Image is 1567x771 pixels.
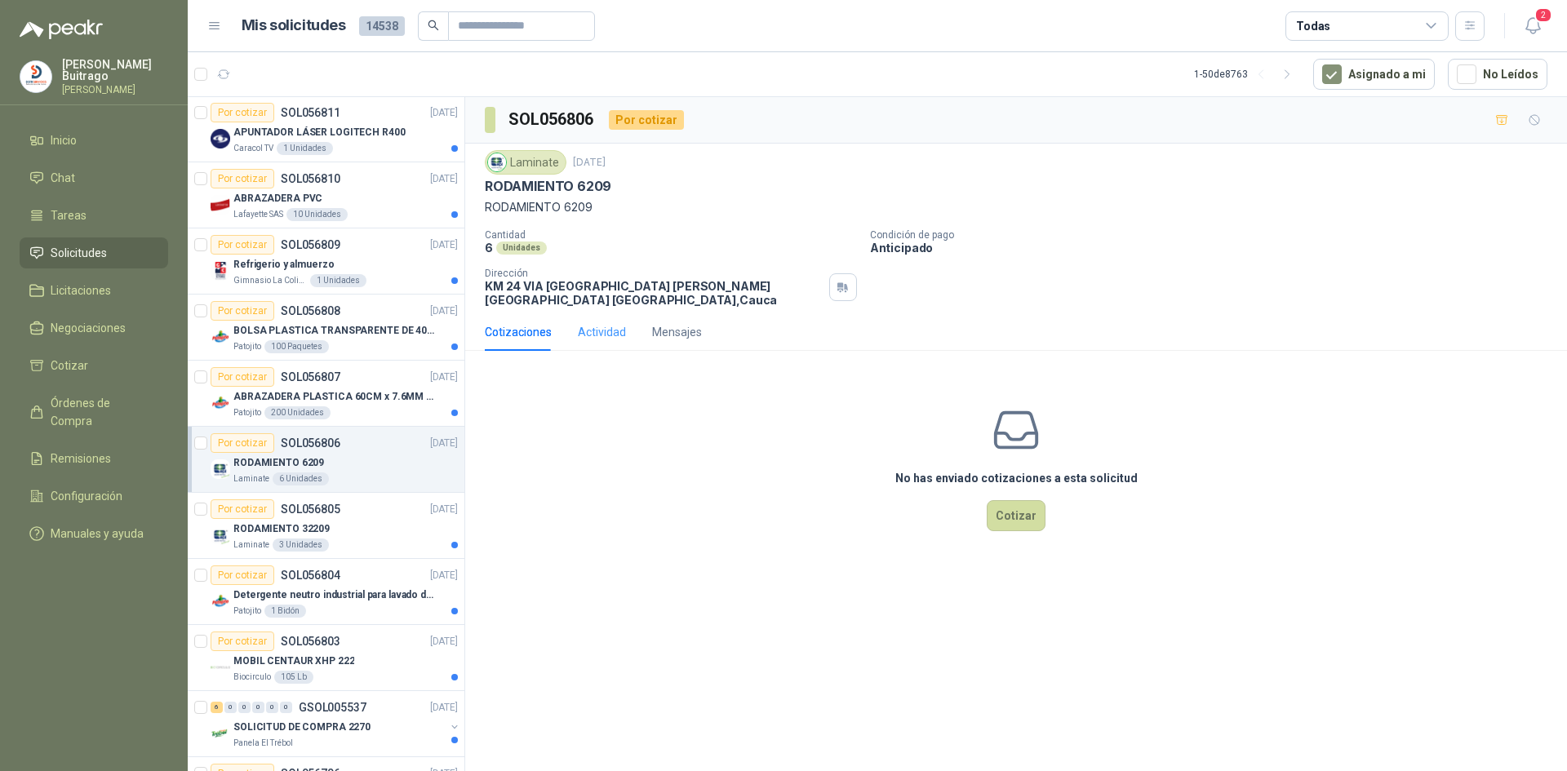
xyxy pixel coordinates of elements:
[211,724,230,743] img: Company Logo
[252,702,264,713] div: 0
[20,312,168,343] a: Negociaciones
[20,350,168,381] a: Cotizar
[488,153,506,171] img: Company Logo
[188,427,464,493] a: Por cotizarSOL056806[DATE] Company LogoRODAMIENTO 6209Laminate6 Unidades
[51,357,88,374] span: Cotizar
[233,406,261,419] p: Patojito
[238,702,251,713] div: 0
[233,671,271,684] p: Biocirculo
[51,131,77,149] span: Inicio
[211,235,274,255] div: Por cotizar
[233,472,269,485] p: Laminate
[281,569,340,581] p: SOL056804
[20,443,168,474] a: Remisiones
[51,394,153,430] span: Órdenes de Compra
[578,323,626,341] div: Actividad
[1296,17,1330,35] div: Todas
[281,173,340,184] p: SOL056810
[51,487,122,505] span: Configuración
[266,702,278,713] div: 0
[20,162,168,193] a: Chat
[281,107,340,118] p: SOL056811
[485,279,823,307] p: KM 24 VIA [GEOGRAPHIC_DATA] [PERSON_NAME] [GEOGRAPHIC_DATA] [GEOGRAPHIC_DATA] , Cauca
[430,568,458,583] p: [DATE]
[233,191,322,206] p: ABRAZADERA PVC
[51,281,111,299] span: Licitaciones
[485,323,552,341] div: Cotizaciones
[51,244,107,262] span: Solicitudes
[211,702,223,713] div: 6
[188,96,464,162] a: Por cotizarSOL056811[DATE] Company LogoAPUNTADOR LÁSER LOGITECH R400Caracol TV1 Unidades
[280,702,292,713] div: 0
[895,469,1138,487] h3: No has enviado cotizaciones a esta solicitud
[430,436,458,451] p: [DATE]
[281,305,340,317] p: SOL056808
[20,518,168,549] a: Manuales y ayuda
[485,178,611,195] p: RODAMIENTO 6209
[233,587,437,603] p: Detergente neutro industrial para lavado de tanques y maquinas.
[233,274,307,287] p: Gimnasio La Colina
[987,500,1045,531] button: Cotizar
[430,502,458,517] p: [DATE]
[188,361,464,427] a: Por cotizarSOL056807[DATE] Company LogoABRAZADERA PLASTICA 60CM x 7.6MM ANCHAPatojito200 Unidades
[51,525,144,543] span: Manuales y ayuda
[188,625,464,691] a: Por cotizarSOL056803[DATE] Company LogoMOBIL CENTAUR XHP 222Biocirculo105 Lb
[1194,61,1300,87] div: 1 - 50 de 8763
[211,301,274,321] div: Por cotizar
[573,155,606,171] p: [DATE]
[51,169,75,187] span: Chat
[188,493,464,559] a: Por cotizarSOL056805[DATE] Company LogoRODAMIENTO 32209Laminate3 Unidades
[430,304,458,319] p: [DATE]
[51,319,126,337] span: Negociaciones
[1313,59,1435,90] button: Asignado a mi
[233,654,354,669] p: MOBIL CENTAUR XHP 222
[20,388,168,436] a: Órdenes de Compra
[870,241,1560,255] p: Anticipado
[485,268,823,279] p: Dirección
[211,499,274,519] div: Por cotizar
[233,538,269,552] p: Laminate
[20,125,168,156] a: Inicio
[211,169,274,188] div: Por cotizar
[496,241,547,255] div: Unidades
[233,720,371,735] p: SOLICITUD DE COMPRA 2270
[870,229,1560,241] p: Condición de pago
[485,150,566,175] div: Laminate
[264,605,306,618] div: 1 Bidón
[211,327,230,347] img: Company Logo
[233,389,437,405] p: ABRAZADERA PLASTICA 60CM x 7.6MM ANCHA
[20,20,103,39] img: Logo peakr
[211,103,274,122] div: Por cotizar
[211,433,274,453] div: Por cotizar
[211,129,230,148] img: Company Logo
[485,241,493,255] p: 6
[20,481,168,512] a: Configuración
[281,239,340,250] p: SOL056809
[20,200,168,231] a: Tareas
[211,592,230,611] img: Company Logo
[188,559,464,625] a: Por cotizarSOL056804[DATE] Company LogoDetergente neutro industrial para lavado de tanques y maqu...
[1518,11,1547,41] button: 2
[211,658,230,677] img: Company Logo
[233,208,283,221] p: Lafayette SAS
[430,171,458,187] p: [DATE]
[310,274,366,287] div: 1 Unidades
[20,275,168,306] a: Licitaciones
[428,20,439,31] span: search
[211,698,461,750] a: 6 0 0 0 0 0 GSOL005537[DATE] Company LogoSOLICITUD DE COMPRA 2270Panela El Trébol
[188,295,464,361] a: Por cotizarSOL056808[DATE] Company LogoBOLSA PLASTICA TRANSPARENTE DE 40*60 CMSPatojito100 Paquetes
[485,229,857,241] p: Cantidad
[264,340,329,353] div: 100 Paquetes
[1534,7,1552,23] span: 2
[233,257,334,273] p: Refrigerio y almuerzo
[299,702,366,713] p: GSOL005537
[233,125,406,140] p: APUNTADOR LÁSER LOGITECH R400
[430,700,458,716] p: [DATE]
[485,198,1547,216] p: RODAMIENTO 6209
[508,107,596,132] h3: SOL056806
[188,228,464,295] a: Por cotizarSOL056809[DATE] Company LogoRefrigerio y almuerzoGimnasio La Colina1 Unidades
[233,323,437,339] p: BOLSA PLASTICA TRANSPARENTE DE 40*60 CMS
[233,340,261,353] p: Patojito
[359,16,405,36] span: 14538
[281,371,340,383] p: SOL056807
